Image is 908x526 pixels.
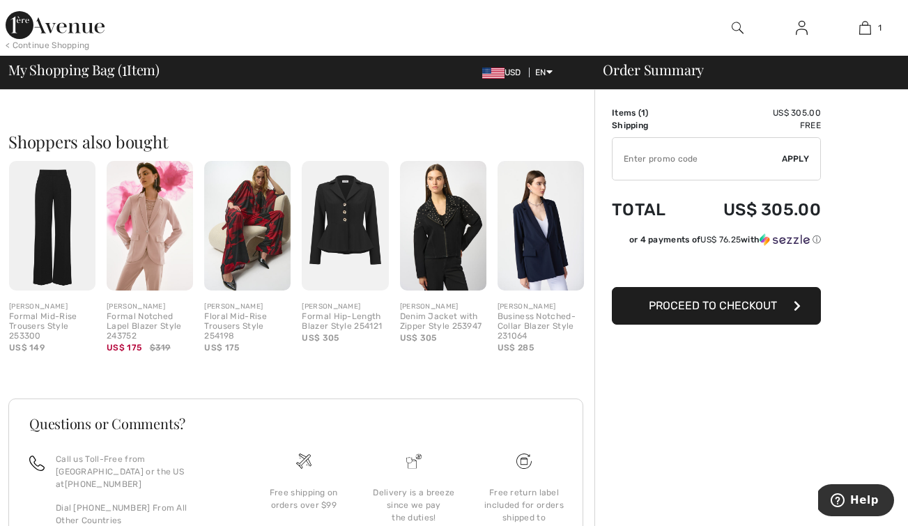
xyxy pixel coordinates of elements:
button: Proceed to Checkout [612,287,821,325]
iframe: PayPal-paypal [612,251,821,282]
div: [PERSON_NAME] [204,302,291,312]
img: Formal Notched Lapel Blazer Style 243752 [107,161,193,291]
div: [PERSON_NAME] [498,302,584,312]
img: Denim Jacket with Zipper Style 253947 [400,161,486,291]
h2: Shoppers also bought [8,133,594,150]
img: Sezzle [760,233,810,246]
img: Free shipping on orders over $99 [296,454,311,469]
div: Formal Hip-Length Blazer Style 254121 [302,312,388,332]
div: < Continue Shopping [6,39,90,52]
a: 1 [834,20,896,36]
span: 1 [878,22,882,34]
td: US$ 305.00 [686,107,821,119]
span: US$ 149 [9,343,45,353]
img: Formal Mid-Rise Trousers Style 253300 [9,161,95,291]
td: Items ( ) [612,107,686,119]
span: US$ 305 [302,333,339,343]
span: US$ 305 [400,333,437,343]
div: Formal Notched Lapel Blazer Style 243752 [107,312,193,341]
img: Formal Hip-Length Blazer Style 254121 [302,161,388,291]
div: Order Summary [586,63,900,77]
iframe: Opens a widget where you can find more information [818,484,894,519]
img: search the website [732,20,744,36]
img: My Info [796,20,808,36]
div: Delivery is a breeze since we pay the duties! [370,486,458,524]
span: $319 [150,341,171,354]
td: Shipping [612,119,686,132]
span: USD [482,68,527,77]
td: US$ 305.00 [686,186,821,233]
img: Floral Mid-Rise Trousers Style 254198 [204,161,291,291]
div: Denim Jacket with Zipper Style 253947 [400,312,486,332]
td: Total [612,186,686,233]
img: Business Notched-Collar Blazer Style 231064 [498,161,584,291]
img: Delivery is a breeze since we pay the duties! [406,454,422,469]
span: US$ 76.25 [700,235,741,245]
span: Proceed to Checkout [649,299,777,312]
img: US Dollar [482,68,505,79]
a: [PHONE_NUMBER] [65,479,141,489]
span: My Shopping Bag ( Item) [8,63,160,77]
span: US$ 175 [107,343,141,353]
img: Free shipping on orders over $99 [516,454,532,469]
img: 1ère Avenue [6,11,105,39]
span: 1 [122,59,127,77]
span: 1 [641,108,645,118]
h3: Questions or Comments? [29,417,562,431]
span: US$ 285 [498,343,534,353]
div: [PERSON_NAME] [9,302,95,312]
div: or 4 payments ofUS$ 76.25withSezzle Click to learn more about Sezzle [612,233,821,251]
img: call [29,456,45,471]
td: Free [686,119,821,132]
span: US$ 175 [204,343,239,353]
div: Floral Mid-Rise Trousers Style 254198 [204,312,291,341]
div: or 4 payments of with [629,233,821,246]
a: Sign In [785,20,819,37]
img: My Bag [859,20,871,36]
p: Call us Toll-Free from [GEOGRAPHIC_DATA] or the US at [56,453,232,490]
span: EN [535,68,553,77]
div: [PERSON_NAME] [400,302,486,312]
div: Formal Mid-Rise Trousers Style 253300 [9,312,95,341]
input: Promo code [613,138,782,180]
div: [PERSON_NAME] [302,302,388,312]
div: [PERSON_NAME] [107,302,193,312]
div: Free shipping on orders over $99 [260,486,348,511]
span: Apply [782,153,810,165]
div: Business Notched-Collar Blazer Style 231064 [498,312,584,341]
